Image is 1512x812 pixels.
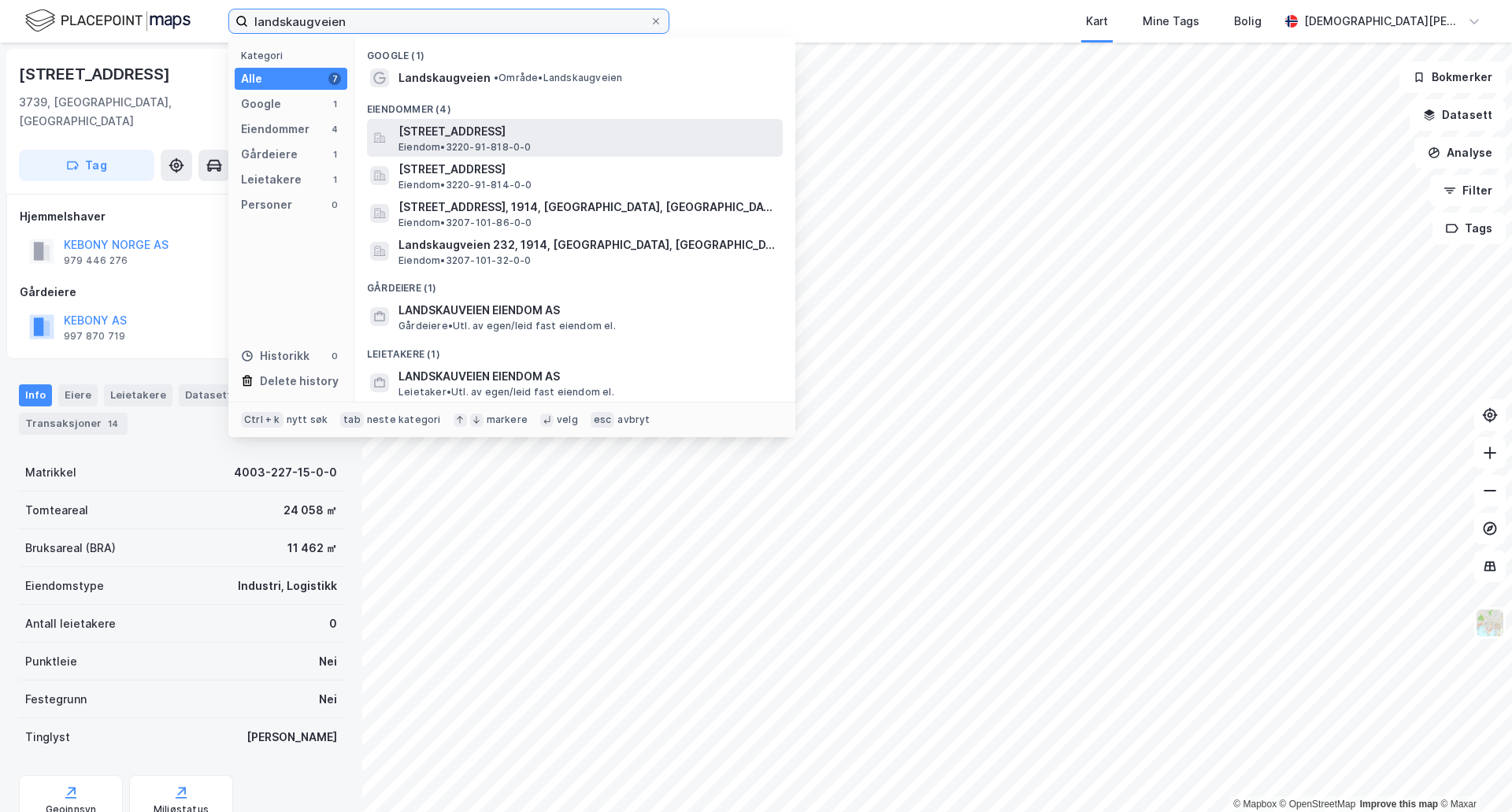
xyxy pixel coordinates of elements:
[354,37,795,65] div: Google (1)
[19,413,128,435] div: Transaksjoner
[25,614,116,633] div: Antall leietakere
[260,372,339,391] div: Delete history
[1143,12,1199,31] div: Mine Tags
[494,72,622,84] span: Område • Landskaugveien
[1399,61,1506,93] button: Bokmerker
[328,72,341,85] div: 7
[398,122,776,141] span: [STREET_ADDRESS]
[328,123,341,135] div: 4
[64,254,128,267] div: 979 446 276
[104,384,172,406] div: Leietakere
[19,150,154,181] button: Tag
[1414,137,1506,169] button: Analyse
[354,91,795,119] div: Eiendommer (4)
[19,61,173,87] div: [STREET_ADDRESS]
[64,330,125,343] div: 997 870 719
[328,173,341,186] div: 1
[367,413,441,426] div: neste kategori
[398,235,776,254] span: Landskaugveien 232, 1914, [GEOGRAPHIC_DATA], [GEOGRAPHIC_DATA]
[1410,99,1506,131] button: Datasett
[1432,213,1506,244] button: Tags
[487,413,528,426] div: markere
[241,95,281,113] div: Google
[25,539,116,558] div: Bruksareal (BRA)
[19,93,274,131] div: 3739, [GEOGRAPHIC_DATA], [GEOGRAPHIC_DATA]
[328,198,341,211] div: 0
[25,690,87,709] div: Festegrunn
[319,652,337,671] div: Nei
[398,198,776,217] span: [STREET_ADDRESS], 1914, [GEOGRAPHIC_DATA], [GEOGRAPHIC_DATA]
[1433,736,1512,812] div: Kontrollprogram for chat
[241,195,292,214] div: Personer
[319,690,337,709] div: Nei
[494,72,498,83] span: •
[1233,799,1277,810] a: Mapbox
[1430,175,1506,206] button: Filter
[1280,799,1356,810] a: OpenStreetMap
[328,98,341,110] div: 1
[25,7,191,35] img: logo.f888ab2527a4732fd821a326f86c7f29.svg
[354,269,795,298] div: Gårdeiere (1)
[25,577,104,595] div: Eiendomstype
[398,301,776,320] span: LANDSKAUVEIEN EIENDOM AS
[617,413,650,426] div: avbryt
[241,50,347,61] div: Kategori
[398,217,532,229] span: Eiendom • 3207-101-86-0-0
[58,384,98,406] div: Eiere
[1433,736,1512,812] iframe: Chat Widget
[25,501,88,520] div: Tomteareal
[241,412,283,428] div: Ctrl + k
[557,413,578,426] div: velg
[238,577,337,595] div: Industri, Logistikk
[25,652,77,671] div: Punktleie
[398,69,491,87] span: Landskaugveien
[328,350,341,362] div: 0
[287,413,328,426] div: nytt søk
[398,160,776,179] span: [STREET_ADDRESS]
[20,283,343,302] div: Gårdeiere
[398,367,776,386] span: LANDSKAUVEIEN EIENDOM AS
[248,9,650,33] input: Søk på adresse, matrikkel, gårdeiere, leietakere eller personer
[328,148,341,161] div: 1
[246,728,337,747] div: [PERSON_NAME]
[25,728,70,747] div: Tinglyst
[591,412,615,428] div: esc
[25,463,76,482] div: Matrikkel
[241,69,262,88] div: Alle
[1304,12,1462,31] div: [DEMOGRAPHIC_DATA][PERSON_NAME]
[241,120,309,139] div: Eiendommer
[1360,799,1438,810] a: Improve this map
[398,141,532,154] span: Eiendom • 3220-91-818-0-0
[340,412,364,428] div: tab
[179,384,238,406] div: Datasett
[234,463,337,482] div: 4003-227-15-0-0
[398,386,614,399] span: Leietaker • Utl. av egen/leid fast eiendom el.
[398,254,532,267] span: Eiendom • 3207-101-32-0-0
[1475,608,1505,638] img: Z
[19,384,52,406] div: Info
[105,416,121,432] div: 14
[283,501,337,520] div: 24 058 ㎡
[354,336,795,364] div: Leietakere (1)
[20,207,343,226] div: Hjemmelshaver
[398,320,616,332] span: Gårdeiere • Utl. av egen/leid fast eiendom el.
[329,614,337,633] div: 0
[1086,12,1108,31] div: Kart
[287,539,337,558] div: 11 462 ㎡
[241,170,302,189] div: Leietakere
[398,179,532,191] span: Eiendom • 3220-91-814-0-0
[1234,12,1262,31] div: Bolig
[241,145,298,164] div: Gårdeiere
[241,347,309,365] div: Historikk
